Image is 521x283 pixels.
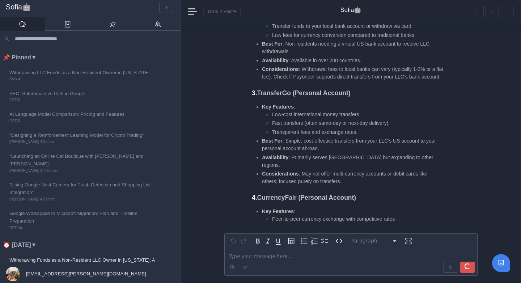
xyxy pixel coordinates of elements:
span: GPT-4o [9,225,155,231]
button: Italic [263,236,273,246]
span: [PERSON_NAME] 4 Sonnet [9,197,155,202]
h3: 3. [252,89,444,97]
a: Sofia🤖 [6,3,175,12]
strong: Key Features [262,208,294,214]
li: : May not offer multi-currency accounts or debit cards like others; focused purely on transfers. [262,170,444,185]
button: Numbered list [309,236,319,246]
h4: Sofia🤖 [340,7,362,14]
span: Grok 4 [9,76,155,82]
strong: Considerations [262,66,299,72]
span: GPT-5 [9,118,155,124]
strong: Key Features [262,104,294,110]
span: AI Language Model Comparison: Pricing and Features [9,110,155,118]
li: 📌 Pinned ▼ [3,53,181,62]
span: GPT-5 [9,97,155,103]
span: "Designing a Reinforcement Learning Model for Crypto Trading" [9,131,155,139]
span: [PERSON_NAME] 4 Sonnet [9,139,155,145]
li: Transfer funds to your local bank account or withdraw via card. [272,22,444,30]
li: : [262,103,444,136]
div: editable markdown [225,248,477,275]
h3: 4. [252,194,444,202]
button: Inline code format [334,236,344,246]
span: "Using Google Nest Camera for Trash Detection and Shopping List Integration" [9,181,155,197]
li: Low fees for currency conversion compared to traditional banks. [272,31,444,39]
span: [EMAIL_ADDRESS][PERSON_NAME][DOMAIN_NAME] [25,271,146,276]
li: : Non-residents needing a virtual US bank account to receive LLC withdrawals. [262,40,444,55]
strong: Availability [262,58,288,63]
strong: Best For [262,138,283,144]
button: Underline [273,236,283,246]
li: : Primarily serves [GEOGRAPHIC_DATA] but expanding to other regions. [262,154,444,169]
span: Withdrawing Funds as a Non-Resident LLC Owner in [US_STATE]: A Legal Guide [9,256,155,272]
strong: Considerations [262,171,299,177]
span: "Launching an Online Cat Boutique with [PERSON_NAME] and [PERSON_NAME]" [9,152,155,168]
li: ⏰ [DATE] ▼ [3,240,181,250]
div: toggle group [299,236,330,246]
strong: TransferGo (Personal Account) [257,89,351,97]
li: : [262,208,444,223]
li: Peer-to-peer currency exchange with competitive rates [272,215,444,223]
button: Block type [348,236,401,246]
li: Low-cost international money transfers. [272,111,444,118]
button: Bold [253,236,263,246]
li: : Withdrawal fees to local banks can vary (typically 1-2% or a flat fee). Check if Payoneer suppo... [262,66,444,81]
input: Search conversations [12,34,176,44]
button: Bulleted list [299,236,309,246]
strong: CurrencyFair (Personal Account) [257,194,356,201]
li: Transparent fees and exchange rates. [272,128,444,136]
strong: Best For [262,41,283,47]
li: : Available in over 200 countries. [262,57,444,64]
span: Withdrawing LLC Funds as a Non-Resident Owner in [US_STATE] [9,69,155,76]
strong: Availability [262,155,288,160]
span: [PERSON_NAME] 3.7 Sonnet [9,168,155,174]
li: : Simple, cost-effective transfers from your LLC’s US account to your personal account abroad. [262,137,444,152]
span: Google Workspace to Microsoft Migration: Plan and Timeline Preparation [9,210,155,225]
button: Check list [319,236,330,246]
li: Fast transfers (often same-day or next-day delivery). [272,119,444,127]
span: SEO: Subdomain vs Path in Google [9,90,155,97]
